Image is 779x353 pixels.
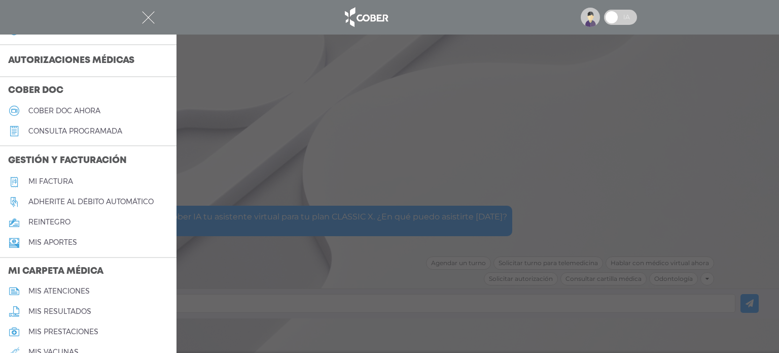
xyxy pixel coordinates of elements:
[28,238,77,247] h5: Mis aportes
[28,218,70,227] h5: reintegro
[28,198,154,206] h5: Adherite al débito automático
[142,11,155,24] img: Cober_menu-close-white.svg
[28,107,100,115] h5: Cober doc ahora
[28,328,98,336] h5: mis prestaciones
[28,287,90,296] h5: mis atenciones
[28,307,91,316] h5: mis resultados
[581,8,600,27] img: profile-placeholder.svg
[28,127,122,136] h5: consulta programada
[339,5,393,29] img: logo_cober_home-white.png
[28,177,73,186] h5: Mi factura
